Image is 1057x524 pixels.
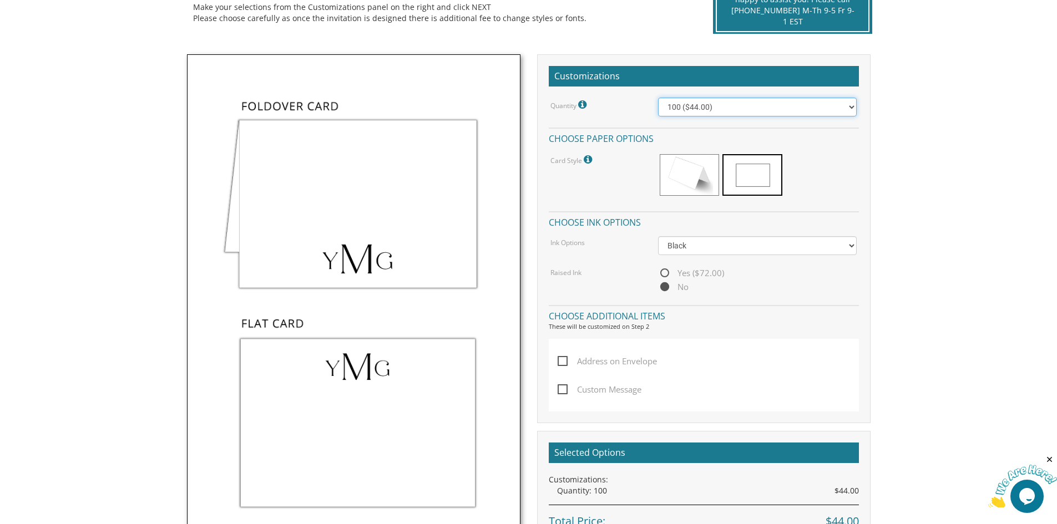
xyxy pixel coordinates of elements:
span: Custom Message [558,383,641,396]
label: Raised Ink [550,268,581,277]
div: Customizations: [549,474,859,485]
span: Address on Envelope [558,354,657,368]
label: Ink Options [550,238,585,247]
iframe: chat widget [988,455,1057,507]
span: No [658,280,689,294]
div: Make your selections from the Customizations panel on the right and click NEXT Please choose care... [193,2,687,24]
span: $44.00 [835,485,859,496]
span: Yes ($72.00) [658,266,724,280]
h4: Choose ink options [549,211,859,231]
h2: Customizations [549,66,859,87]
div: Quantity: 100 [557,485,859,496]
label: Quantity [550,98,589,112]
label: Card Style [550,152,595,167]
div: These will be customized on Step 2 [549,322,859,331]
h4: Choose paper options [549,128,859,147]
h4: Choose additional items [549,305,859,324]
h2: Selected Options [549,442,859,464]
